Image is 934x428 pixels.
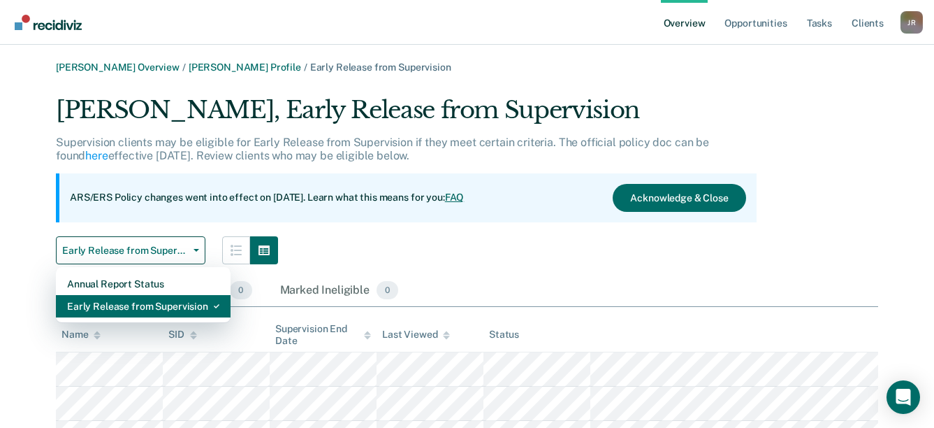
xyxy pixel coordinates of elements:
[230,281,251,299] span: 0
[180,62,189,73] span: /
[886,380,920,414] div: Open Intercom Messenger
[56,96,757,136] div: [PERSON_NAME], Early Release from Supervision
[900,11,923,34] div: J R
[900,11,923,34] button: Profile dropdown button
[67,273,219,295] div: Annual Report Status
[377,281,398,299] span: 0
[15,15,82,30] img: Recidiviz
[70,191,464,205] p: ARS/ERS Policy changes went into effect on [DATE]. Learn what this means for you:
[301,62,310,73] span: /
[382,329,450,341] div: Last Viewed
[275,323,371,347] div: Supervision End Date
[189,62,301,73] a: [PERSON_NAME] Profile
[56,136,709,162] p: Supervision clients may be eligible for Early Release from Supervision if they meet certain crite...
[61,329,101,341] div: Name
[277,276,402,306] div: Marked Ineligible0
[67,295,219,318] div: Early Release from Supervision
[62,245,188,257] span: Early Release from Supervision
[56,62,180,73] a: [PERSON_NAME] Overview
[489,329,519,341] div: Status
[85,149,108,162] a: here
[310,62,451,73] span: Early Release from Supervision
[56,236,205,264] button: Early Release from Supervision
[445,192,465,203] a: FAQ
[613,184,745,212] button: Acknowledge & Close
[168,329,197,341] div: SID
